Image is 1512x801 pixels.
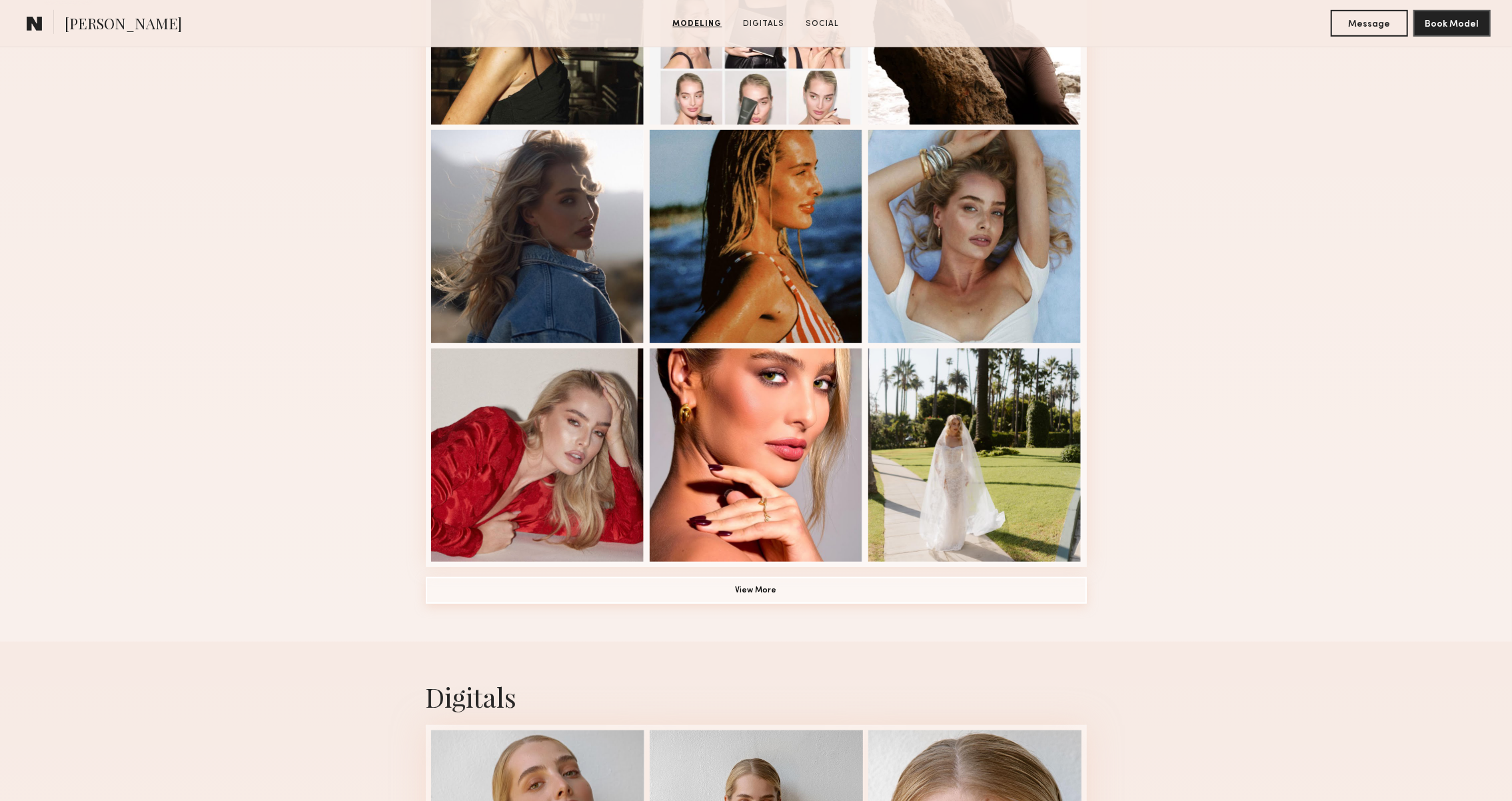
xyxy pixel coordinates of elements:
button: Message [1331,10,1408,37]
button: View More [426,577,1087,604]
button: Book Model [1413,10,1491,37]
a: Digitals [738,18,790,30]
span: [PERSON_NAME] [65,13,182,37]
a: Social [801,18,845,30]
div: Digitals [426,679,1087,714]
a: Book Model [1413,17,1491,29]
a: Modeling [668,18,728,30]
